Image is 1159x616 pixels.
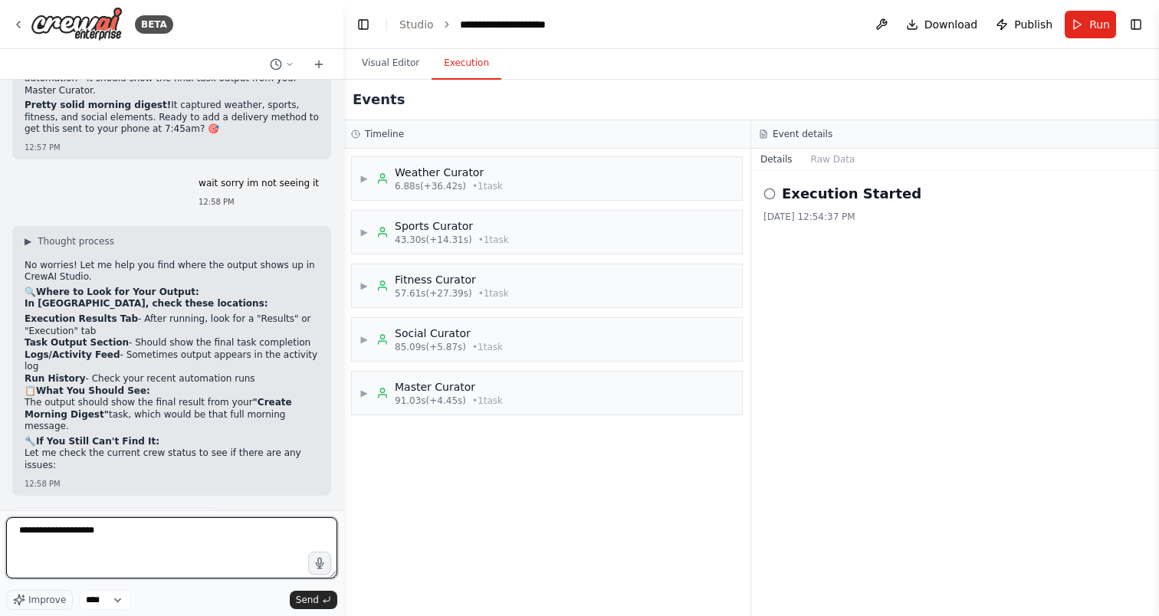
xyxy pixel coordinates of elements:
h2: 🔍 [25,287,319,299]
span: ▶ [360,387,369,399]
button: Improve [6,590,73,610]
strong: Run History [25,373,86,384]
button: Send [290,591,337,609]
div: Social Curator [395,326,503,341]
span: ▶ [360,226,369,238]
span: ▶ [360,333,369,346]
span: 57.61s (+27.39s) [395,287,472,300]
div: 12:58 PM [199,196,319,208]
button: Hide left sidebar [353,14,374,35]
div: Sports Curator [395,218,509,234]
div: Master Curator [395,379,503,395]
span: 91.03s (+4.45s) [395,395,466,407]
p: No worries! Let me help you find where the output shows up in CrewAI Studio. [25,260,319,283]
span: Thought process [38,235,114,247]
span: ▶ [360,172,369,185]
button: Download [900,11,984,38]
li: - Should show the final task completion [25,337,319,349]
button: Visual Editor [350,48,432,80]
strong: "Create Morning Digest" [25,397,292,420]
button: Execution [432,48,501,80]
span: • 1 task [472,395,503,407]
span: Run [1089,17,1110,32]
button: Click to speak your automation idea [308,552,331,575]
strong: Task Output Section [25,337,129,348]
h2: 🔧 [25,436,319,448]
strong: If You Still Can't Find It: [36,436,159,447]
li: - After running, look for a "Results" or "Execution" tab [25,313,319,337]
span: ▶ [25,235,31,247]
span: ▶ [360,280,369,292]
h2: 📋 [25,385,319,398]
span: Send [296,594,319,606]
button: Publish [990,11,1059,38]
strong: Logs/Activity Feed [25,349,120,360]
span: Publish [1014,17,1052,32]
span: 6.88s (+36.42s) [395,180,466,192]
button: Start a new chat [307,55,331,74]
button: Show right sidebar [1125,14,1147,35]
strong: In [GEOGRAPHIC_DATA], check these locations: [25,298,268,309]
div: 12:57 PM [25,142,319,153]
span: Improve [28,594,66,606]
span: 43.30s (+14.31s) [395,234,472,246]
strong: Execution Results Tab [25,313,138,324]
button: Details [751,149,802,170]
li: - Check your recent automation runs [25,373,319,385]
h2: Events [353,89,405,110]
span: Download [924,17,978,32]
p: Let me check the current crew status to see if there are any issues: [25,447,319,471]
div: Fitness Curator [395,272,509,287]
div: BETA [135,15,173,34]
span: • 1 task [472,341,503,353]
h2: Execution Started [782,183,921,205]
strong: Where to Look for Your Output: [36,287,199,297]
span: • 1 task [472,180,503,192]
span: • 1 task [478,287,509,300]
strong: Pretty solid morning digest! [25,100,171,110]
img: Logo [31,7,123,41]
span: • 1 task [478,234,509,246]
div: 12:58 PM [25,478,319,490]
button: Run [1065,11,1116,38]
li: - Sometimes output appears in the activity log [25,349,319,373]
nav: breadcrumb [399,17,578,32]
p: wait sorry im not seeing it [199,178,319,190]
div: Weather Curator [395,165,503,180]
span: 85.09s (+5.87s) [395,341,466,353]
div: [DATE] 12:54:37 PM [763,211,1147,223]
button: Switch to previous chat [264,55,300,74]
button: ▶Thought process [25,235,114,247]
p: It captured weather, sports, fitness, and social elements. Ready to add a delivery method to get ... [25,100,319,136]
a: Studio [399,18,434,31]
strong: What You Should See: [36,385,150,396]
button: Raw Data [802,149,865,170]
p: The output should show the final result from your task, which would be that full morning message. [25,397,319,433]
h3: Timeline [365,128,404,140]
h3: Event details [773,128,832,140]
